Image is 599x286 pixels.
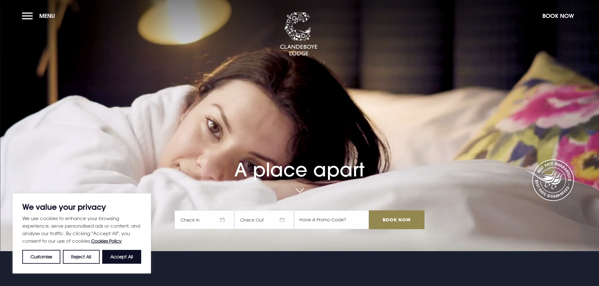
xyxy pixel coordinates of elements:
[369,210,424,229] input: Book Now
[22,214,141,245] p: We use cookies to enhance your browsing experience, serve personalised ads or content, and analys...
[280,12,318,56] img: Clandeboye Lodge
[234,210,294,229] span: Check Out
[63,250,99,264] button: Reject All
[39,12,55,19] span: Menu
[22,203,141,211] p: We value your privacy
[22,250,60,264] button: Customise
[175,210,234,229] span: Check In
[294,210,369,229] input: Have A Promo Code?
[175,141,424,181] h1: A place apart
[13,193,151,273] div: We value your privacy
[91,238,122,244] a: Cookies Policy
[539,9,577,23] button: Book Now
[22,9,58,23] button: Menu
[102,250,141,264] button: Accept All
